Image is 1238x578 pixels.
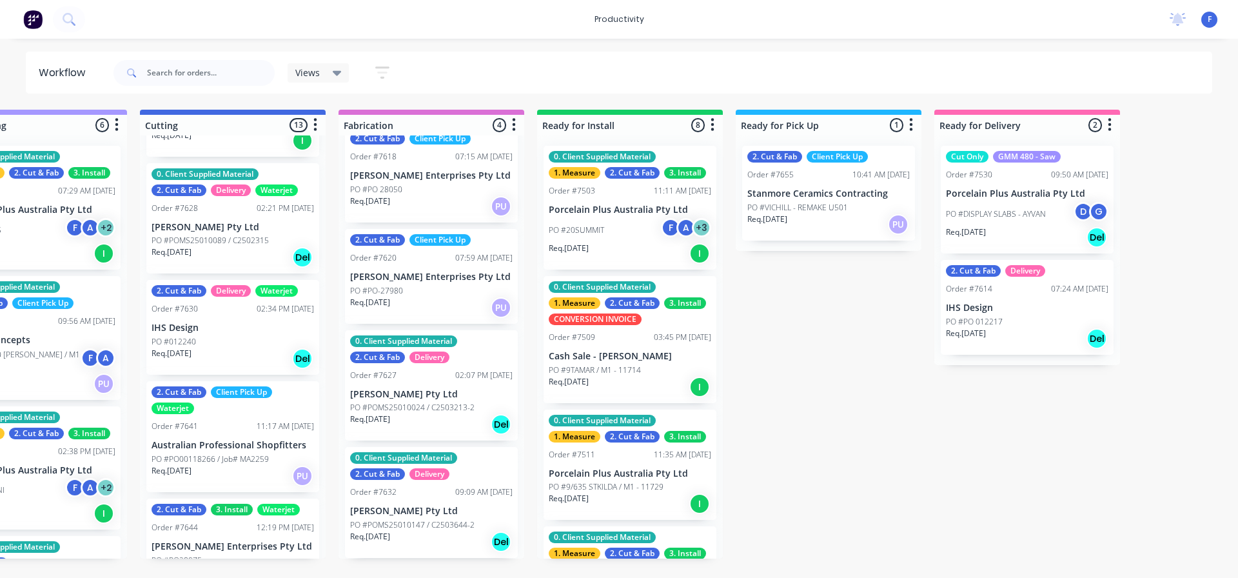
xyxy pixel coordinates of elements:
[742,146,915,241] div: 2. Cut & FabClient Pick UpOrder #765510:41 AM [DATE]Stanmore Ceramics ContractingPO #VICHILL - RE...
[946,151,988,163] div: Cut Only
[549,449,595,461] div: Order #7511
[544,276,716,403] div: 0. Client Supplied Material1. Measure2. Cut & Fab3. InstallCONVERSION INVOICEOrder #750903:45 PM ...
[295,66,320,79] span: Views
[257,522,314,533] div: 12:19 PM [DATE]
[292,466,313,486] div: PU
[152,285,206,297] div: 2. Cut & Fab
[152,222,314,233] p: [PERSON_NAME] Pty Ltd
[152,522,198,533] div: Order #7644
[549,468,711,479] p: Porcelain Plus Australia Pty Ltd
[409,133,471,144] div: Client Pick Up
[350,133,405,144] div: 2. Cut & Fab
[96,478,115,497] div: + 2
[81,478,100,497] div: A
[605,297,660,309] div: 2. Cut & Fab
[455,151,513,163] div: 07:15 AM [DATE]
[350,285,403,297] p: PO #PO-27980
[807,151,868,163] div: Client Pick Up
[211,285,251,297] div: Delivery
[549,364,641,376] p: PO #9TAMAR / M1 - 11714
[455,370,513,381] div: 02:07 PM [DATE]
[146,381,319,492] div: 2. Cut & FabClient Pick UpWaterjetOrder #764111:17 AM [DATE]Australian Professional ShopfittersPO...
[350,272,513,283] p: [PERSON_NAME] Enterprises Pty Ltd
[350,352,405,363] div: 2. Cut & Fab
[455,252,513,264] div: 07:59 AM [DATE]
[350,151,397,163] div: Order #7618
[549,204,711,215] p: Porcelain Plus Australia Pty Ltd
[9,428,64,439] div: 2. Cut & Fab
[81,348,100,368] div: F
[152,440,314,451] p: Australian Professional Shopfitters
[1074,202,1093,221] div: D
[65,218,84,237] div: F
[350,519,475,531] p: PO #POMS25010147 / C2503644-2
[350,335,457,347] div: 0. Client Supplied Material
[9,167,64,179] div: 2. Cut & Fab
[491,532,511,552] div: Del
[676,218,696,237] div: A
[544,410,716,521] div: 0. Client Supplied Material1. Measure2. Cut & Fab3. InstallOrder #751111:35 AM [DATE]Porcelain Pl...
[152,421,198,432] div: Order #7641
[549,151,656,163] div: 0. Client Supplied Material
[491,196,511,217] div: PU
[345,128,518,223] div: 2. Cut & FabClient Pick UpOrder #761807:15 AM [DATE][PERSON_NAME] Enterprises Pty LtdPO #PO 28050...
[946,328,986,339] p: Req. [DATE]
[689,377,710,397] div: I
[345,447,518,558] div: 0. Client Supplied Material2. Cut & FabDeliveryOrder #763209:09 AM [DATE][PERSON_NAME] Pty LtdPO ...
[747,188,910,199] p: Stanmore Ceramics Contracting
[93,243,114,264] div: I
[23,10,43,29] img: Factory
[946,188,1108,199] p: Porcelain Plus Australia Pty Ltd
[692,218,711,237] div: + 3
[152,303,198,315] div: Order #7630
[993,151,1061,163] div: GMM 480 - Saw
[350,402,475,414] p: PO #POMS25010024 / C2503213-2
[689,493,710,514] div: I
[211,184,251,196] div: Delivery
[152,323,314,334] p: IHS Design
[549,314,642,325] div: CONVERSION INVOICE
[39,65,92,81] div: Workflow
[549,376,589,388] p: Req. [DATE]
[409,468,449,480] div: Delivery
[81,218,100,237] div: A
[257,203,314,214] div: 02:21 PM [DATE]
[747,151,802,163] div: 2. Cut & Fab
[549,332,595,343] div: Order #7509
[605,431,660,443] div: 2. Cut & Fab
[350,170,513,181] p: [PERSON_NAME] Enterprises Pty Ltd
[292,247,313,268] div: Del
[588,10,651,29] div: productivity
[152,504,206,515] div: 2. Cut & Fab
[409,352,449,363] div: Delivery
[152,203,198,214] div: Order #7628
[549,224,604,236] p: PO #20SUMMIT
[350,370,397,381] div: Order #7627
[549,481,663,493] p: PO #9/635 STKILDA / M1 - 11729
[946,283,992,295] div: Order #7614
[152,246,192,258] p: Req. [DATE]
[689,243,710,264] div: I
[888,214,909,235] div: PU
[491,414,511,435] div: Del
[350,506,513,517] p: [PERSON_NAME] Pty Ltd
[350,452,457,464] div: 0. Client Supplied Material
[152,453,269,465] p: PO #PO00118266 / Job# MA2259
[654,185,711,197] div: 11:11 AM [DATE]
[1005,265,1045,277] div: Delivery
[152,403,194,414] div: Waterjet
[549,493,589,504] p: Req. [DATE]
[946,169,992,181] div: Order #7530
[946,303,1108,314] p: IHS Design
[1086,227,1107,248] div: Del
[211,386,272,398] div: Client Pick Up
[1208,14,1212,25] span: F
[350,234,405,246] div: 2. Cut & Fab
[549,532,656,543] div: 0. Client Supplied Material
[605,548,660,559] div: 2. Cut & Fab
[147,60,275,86] input: Search for orders...
[146,280,319,375] div: 2. Cut & FabDeliveryWaterjetOrder #763002:34 PM [DATE]IHS DesignPO #012240Req.[DATE]Del
[350,414,390,425] p: Req. [DATE]
[152,130,192,141] p: Req. [DATE]
[58,446,115,457] div: 02:38 PM [DATE]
